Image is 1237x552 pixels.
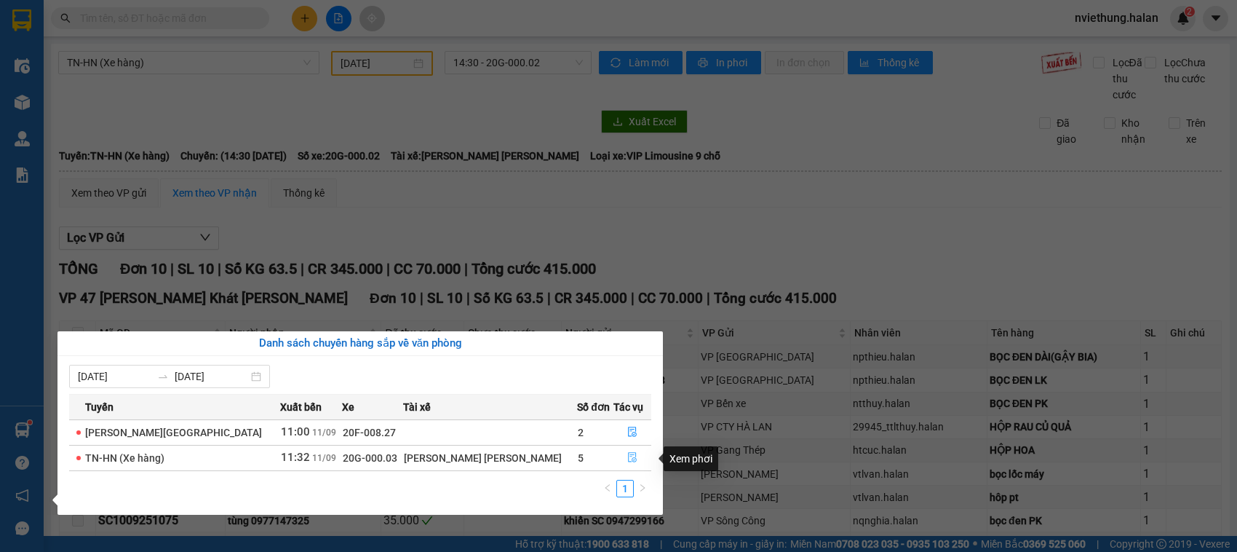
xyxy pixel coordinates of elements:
[85,427,262,438] span: [PERSON_NAME][GEOGRAPHIC_DATA]
[157,371,169,382] span: to
[281,425,310,438] span: 11:00
[638,484,647,492] span: right
[634,480,651,497] button: right
[599,480,616,497] li: Previous Page
[617,481,633,497] a: 1
[312,427,336,438] span: 11/09
[157,371,169,382] span: swap-right
[85,452,164,464] span: TN-HN (Xe hàng)
[603,484,612,492] span: left
[281,451,310,464] span: 11:32
[599,480,616,497] button: left
[614,446,651,470] button: file-done
[343,452,397,464] span: 20G-000.03
[614,421,651,444] button: file-done
[175,368,248,385] input: Đến ngày
[78,368,151,385] input: Từ ngày
[403,399,431,415] span: Tài xế
[343,427,396,438] span: 20F-008.27
[312,453,336,463] span: 11/09
[578,427,584,438] span: 2
[613,399,643,415] span: Tác vụ
[634,480,651,497] li: Next Page
[627,427,637,438] span: file-done
[69,335,651,352] div: Danh sách chuyến hàng sắp về văn phòng
[342,399,354,415] span: Xe
[664,446,718,471] div: Xem phơi
[578,452,584,464] span: 5
[404,450,576,466] div: [PERSON_NAME] [PERSON_NAME]
[627,452,637,464] span: file-done
[280,399,322,415] span: Xuất bến
[85,399,114,415] span: Tuyến
[577,399,610,415] span: Số đơn
[616,480,634,497] li: 1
